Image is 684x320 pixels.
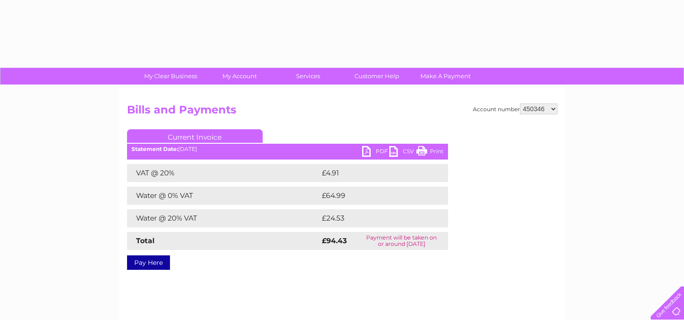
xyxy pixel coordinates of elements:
[127,164,320,182] td: VAT @ 20%
[416,146,443,159] a: Print
[389,146,416,159] a: CSV
[127,104,557,121] h2: Bills and Payments
[133,68,208,85] a: My Clear Business
[271,68,345,85] a: Services
[408,68,483,85] a: Make A Payment
[202,68,277,85] a: My Account
[136,236,155,245] strong: Total
[322,236,347,245] strong: £94.43
[132,146,178,152] b: Statement Date:
[320,164,426,182] td: £4.91
[127,146,448,152] div: [DATE]
[127,209,320,227] td: Water @ 20% VAT
[362,146,389,159] a: PDF
[340,68,414,85] a: Customer Help
[127,255,170,270] a: Pay Here
[127,129,263,143] a: Current Invoice
[320,209,429,227] td: £24.53
[320,187,430,205] td: £64.99
[473,104,557,114] div: Account number
[127,187,320,205] td: Water @ 0% VAT
[355,232,448,250] td: Payment will be taken on or around [DATE]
